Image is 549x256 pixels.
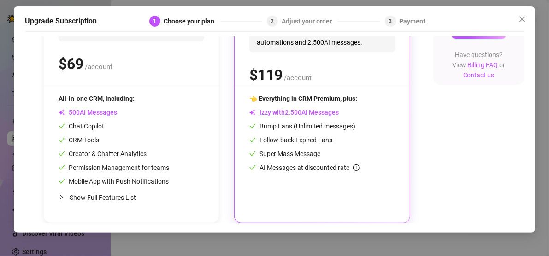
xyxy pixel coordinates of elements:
span: $ [249,66,283,84]
span: 2 [271,18,274,24]
span: Mobile App with Push Notifications [59,178,169,185]
span: AI Messages [59,109,117,116]
span: close [519,16,526,23]
span: 3 [389,18,392,24]
span: check [249,164,256,171]
span: check [59,164,65,171]
span: AI Messages at discounted rate [260,164,360,171]
span: Bump Fans (Unlimited messages) [249,122,355,130]
div: Payment [400,16,426,27]
h5: Upgrade Subscription [25,16,97,27]
span: 1 [153,18,156,24]
span: Follow-back Expired Fans [249,136,332,144]
span: collapsed [59,194,64,200]
span: Show Full Features List [70,194,136,201]
span: Close [515,16,530,23]
div: Choose your plan [164,16,220,27]
span: check [249,151,256,157]
span: check [249,137,256,143]
span: CRM Tools [59,136,99,144]
span: check [249,123,256,129]
span: check [59,137,65,143]
span: /account [284,74,312,82]
span: Have questions? View or [452,51,505,79]
span: Creator & Chatter Analytics [59,150,147,157]
div: Adjust your order [282,16,337,27]
div: Show Full Features List [59,186,204,208]
span: $ [59,55,83,73]
a: Contact us [463,71,495,79]
span: check [59,151,65,157]
span: Chat Copilot [59,122,104,130]
button: Close [515,12,530,27]
span: Izzy with AI Messages [249,109,339,116]
span: Super Mass Message [249,150,320,157]
a: Billing FAQ [467,61,498,69]
span: check [59,178,65,185]
span: /account [85,63,112,71]
span: All-in-one CRM, including: [59,95,135,102]
span: info-circle [353,164,360,171]
span: check [59,123,65,129]
span: Permission Management for teams [59,164,169,171]
span: 👈 Everything in CRM Premium, plus: [249,95,357,102]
